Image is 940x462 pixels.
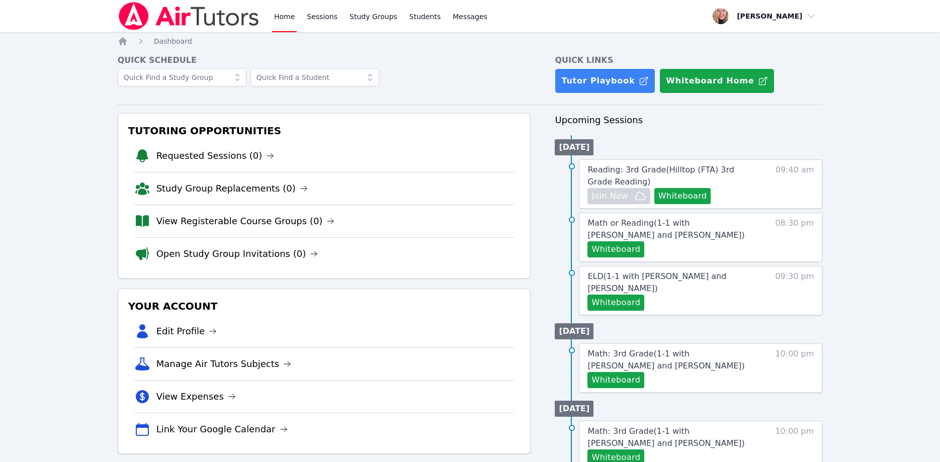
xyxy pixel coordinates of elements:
[587,425,757,449] a: Math: 3rd Grade(1-1 with [PERSON_NAME] and [PERSON_NAME])
[587,164,757,188] a: Reading: 3rd Grade(Hilltop (FTA) 3rd Grade Reading)
[118,2,260,30] img: Air Tutors
[156,149,275,163] a: Requested Sessions (0)
[587,241,644,257] button: Whiteboard
[156,390,236,404] a: View Expenses
[587,218,744,240] span: Math or Reading ( 1-1 with [PERSON_NAME] and [PERSON_NAME] )
[156,357,292,371] a: Manage Air Tutors Subjects
[587,426,744,448] span: Math: 3rd Grade ( 1-1 with [PERSON_NAME] and [PERSON_NAME] )
[555,139,593,155] li: [DATE]
[156,324,217,338] a: Edit Profile
[453,12,487,22] span: Messages
[126,297,523,315] h3: Your Account
[587,188,650,204] button: Join Now
[118,54,531,66] h4: Quick Schedule
[591,190,628,202] span: Join Now
[587,348,757,372] a: Math: 3rd Grade(1-1 with [PERSON_NAME] and [PERSON_NAME])
[587,217,757,241] a: Math or Reading(1-1 with [PERSON_NAME] and [PERSON_NAME])
[776,164,814,204] span: 09:40 am
[587,271,726,293] span: ELD ( 1-1 with [PERSON_NAME] and [PERSON_NAME] )
[250,68,379,86] input: Quick Find a Student
[659,68,775,94] button: Whiteboard Home
[555,401,593,417] li: [DATE]
[775,348,814,388] span: 10:00 pm
[587,372,644,388] button: Whiteboard
[587,165,734,187] span: Reading: 3rd Grade ( Hilltop (FTA) 3rd Grade Reading )
[587,295,644,311] button: Whiteboard
[156,181,308,196] a: Study Group Replacements (0)
[555,113,822,127] h3: Upcoming Sessions
[587,349,744,371] span: Math: 3rd Grade ( 1-1 with [PERSON_NAME] and [PERSON_NAME] )
[654,188,711,204] button: Whiteboard
[775,270,814,311] span: 09:30 pm
[587,270,757,295] a: ELD(1-1 with [PERSON_NAME] and [PERSON_NAME])
[156,422,288,436] a: Link Your Google Calendar
[154,36,192,46] a: Dashboard
[126,122,523,140] h3: Tutoring Opportunities
[555,323,593,339] li: [DATE]
[555,68,655,94] a: Tutor Playbook
[118,68,246,86] input: Quick Find a Study Group
[156,214,335,228] a: View Registerable Course Groups (0)
[154,37,192,45] span: Dashboard
[118,36,823,46] nav: Breadcrumb
[555,54,822,66] h4: Quick Links
[775,217,814,257] span: 08:30 pm
[156,247,318,261] a: Open Study Group Invitations (0)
